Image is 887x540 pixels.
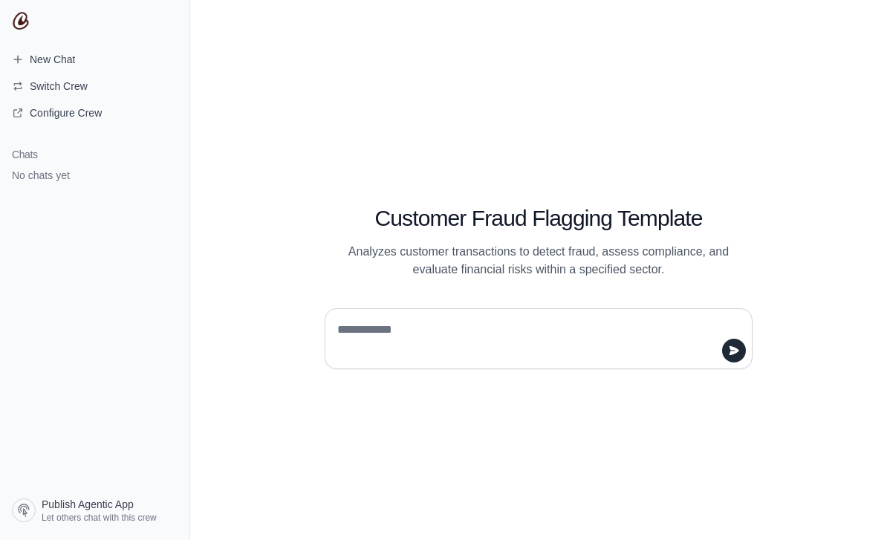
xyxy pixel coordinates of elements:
a: Configure Crew [6,101,183,125]
h1: Customer Fraud Flagging Template [325,205,753,232]
span: Let others chat with this crew [42,512,157,524]
button: Switch Crew [6,74,183,98]
span: New Chat [30,52,75,67]
img: CrewAI Logo [12,12,30,30]
span: Switch Crew [30,79,88,94]
a: Publish Agentic App Let others chat with this crew [6,492,183,528]
span: Configure Crew [30,105,102,120]
span: Publish Agentic App [42,497,134,512]
a: New Chat [6,48,183,71]
p: Analyzes customer transactions to detect fraud, assess compliance, and evaluate financial risks w... [325,243,753,279]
